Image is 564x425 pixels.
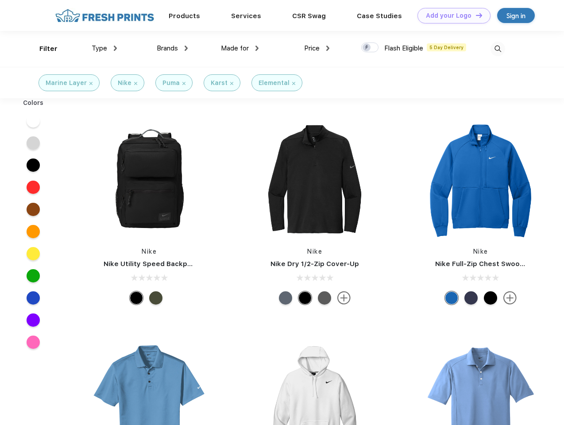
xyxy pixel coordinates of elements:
img: DT [476,13,482,18]
img: dropdown.png [255,46,259,51]
div: Karst [211,78,228,88]
span: 5 Day Delivery [427,43,466,51]
div: Elemental [259,78,290,88]
img: func=resize&h=266 [90,120,208,238]
img: more.svg [337,291,351,305]
img: desktop_search.svg [491,42,505,56]
span: Price [304,44,320,52]
span: Brands [157,44,178,52]
a: Nike [307,248,322,255]
div: Navy Heather [279,291,292,305]
a: Nike Full-Zip Chest Swoosh Jacket [435,260,553,268]
img: filter_cancel.svg [89,82,93,85]
div: Filter [39,44,58,54]
div: Black Heather [318,291,331,305]
img: more.svg [503,291,517,305]
a: Sign in [497,8,535,23]
img: func=resize&h=266 [256,120,374,238]
img: filter_cancel.svg [230,82,233,85]
img: fo%20logo%202.webp [53,8,157,23]
img: func=resize&h=266 [422,120,540,238]
div: Colors [16,98,50,108]
div: Marine Layer [46,78,87,88]
div: Nike [118,78,131,88]
a: CSR Swag [292,12,326,20]
img: dropdown.png [185,46,188,51]
a: Nike Dry 1/2-Zip Cover-Up [270,260,359,268]
a: Services [231,12,261,20]
img: filter_cancel.svg [182,82,185,85]
a: Nike Utility Speed Backpack [104,260,199,268]
div: Sign in [506,11,525,21]
span: Type [92,44,107,52]
a: Nike [473,248,488,255]
img: filter_cancel.svg [292,82,295,85]
img: dropdown.png [114,46,117,51]
div: Royal [445,291,458,305]
div: Midnight Navy [464,291,478,305]
div: Cargo Khaki [149,291,162,305]
div: Add your Logo [426,12,471,19]
a: Nike [142,248,157,255]
div: Black [298,291,312,305]
span: Flash Eligible [384,44,423,52]
div: Black [484,291,497,305]
div: Puma [162,78,180,88]
img: dropdown.png [326,46,329,51]
a: Products [169,12,200,20]
span: Made for [221,44,249,52]
img: filter_cancel.svg [134,82,137,85]
div: Black [130,291,143,305]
